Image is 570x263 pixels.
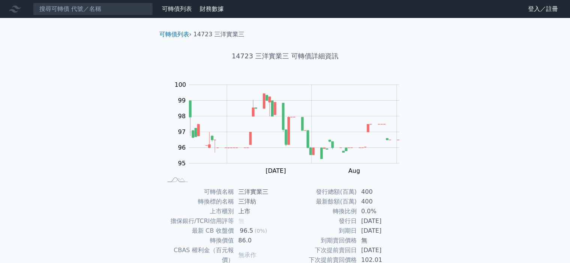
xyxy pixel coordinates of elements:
[357,216,408,226] td: [DATE]
[285,187,357,197] td: 發行總額(百萬)
[178,160,186,167] tspan: 95
[162,197,234,207] td: 轉換標的名稱
[357,236,408,245] td: 無
[357,197,408,207] td: 400
[178,144,186,151] tspan: 96
[234,207,285,216] td: 上市
[193,30,244,39] li: 14723 三洋實業三
[178,113,186,120] tspan: 98
[162,216,234,226] td: 擔保銀行/TCRI信用評等
[175,81,186,88] tspan: 100
[153,51,417,61] h1: 14723 三洋實業三 可轉債詳細資訊
[162,187,234,197] td: 可轉債名稱
[162,226,234,236] td: 最新 CB 收盤價
[234,197,285,207] td: 三洋紡
[254,228,267,234] span: (0%)
[266,167,286,174] tspan: [DATE]
[348,167,360,174] tspan: Aug
[522,3,564,15] a: 登入／註冊
[285,245,357,255] td: 下次提前賣回日
[178,128,186,135] tspan: 97
[285,207,357,216] td: 轉換比例
[357,207,408,216] td: 0.0%
[234,236,285,245] td: 86.0
[234,187,285,197] td: 三洋實業三
[159,30,191,39] li: ›
[238,226,255,236] div: 96.5
[33,3,153,15] input: 搜尋可轉債 代號／名稱
[178,97,186,104] tspan: 99
[285,197,357,207] td: 最新餘額(百萬)
[162,207,234,216] td: 上市櫃別
[285,216,357,226] td: 發行日
[357,187,408,197] td: 400
[238,217,244,224] span: 無
[162,236,234,245] td: 轉換價值
[238,251,256,259] span: 無承作
[171,81,410,174] g: Chart
[159,31,189,38] a: 可轉債列表
[357,245,408,255] td: [DATE]
[200,5,224,12] a: 財務數據
[285,226,357,236] td: 到期日
[162,5,192,12] a: 可轉債列表
[357,226,408,236] td: [DATE]
[285,236,357,245] td: 到期賣回價格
